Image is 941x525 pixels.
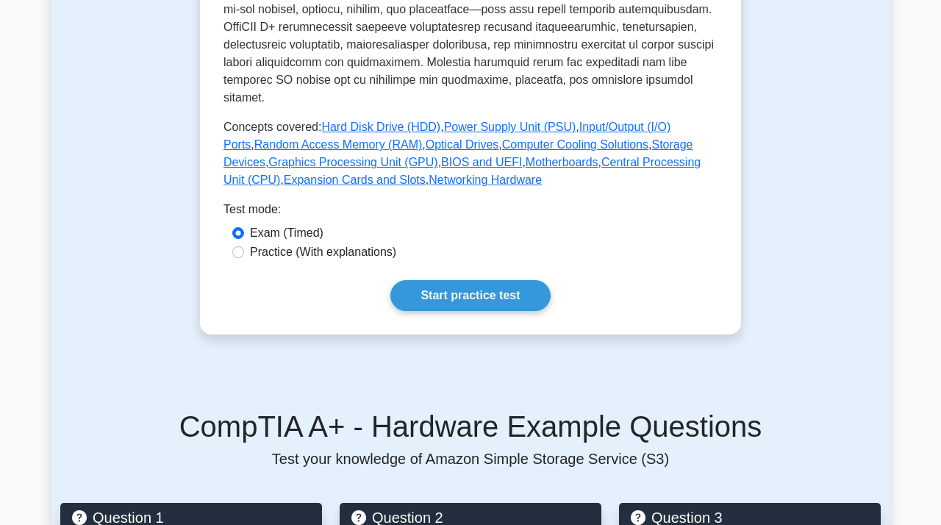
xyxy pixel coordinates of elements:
[284,174,426,186] a: Expansion Cards and Slots
[441,156,522,168] a: BIOS and UEFI
[444,121,576,133] a: Power Supply Unit (PSU)
[390,280,550,311] a: Start practice test
[321,121,440,133] a: Hard Disk Drive (HDD)
[429,174,542,186] a: Networking Hardware
[502,138,648,151] a: Computer Cooling Solutions
[526,156,598,168] a: Motherboards
[223,201,718,224] div: Test mode:
[60,409,881,444] h5: CompTIA A+ - Hardware Example Questions
[223,118,718,189] p: Concepts covered: , , , , , , , , , , , ,
[426,138,499,151] a: Optical Drives
[60,450,881,468] p: Test your knowledge of Amazon Simple Storage Service (S3)
[254,138,423,151] a: Random Access Memory (RAM)
[250,224,323,242] label: Exam (Timed)
[223,138,693,168] a: Storage Devices
[250,243,396,261] label: Practice (With explanations)
[268,156,437,168] a: Graphics Processing Unit (GPU)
